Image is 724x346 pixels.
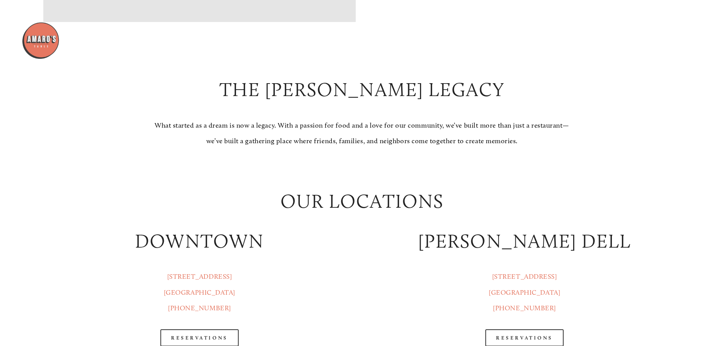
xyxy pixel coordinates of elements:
[489,272,560,296] a: [STREET_ADDRESS][GEOGRAPHIC_DATA]
[206,188,518,215] h2: Our Locations
[369,228,681,255] h2: [PERSON_NAME] DELL
[164,272,235,296] a: [STREET_ADDRESS][GEOGRAPHIC_DATA]
[43,228,355,255] h2: DOWNTOWN
[152,76,572,103] h2: The [PERSON_NAME] Legacy
[152,118,572,149] p: What started as a dream is now a legacy. With a passion for food and a love for our community, we...
[493,304,556,312] a: [PHONE_NUMBER]
[168,304,231,312] a: [PHONE_NUMBER]
[22,22,60,60] img: Amaro's Table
